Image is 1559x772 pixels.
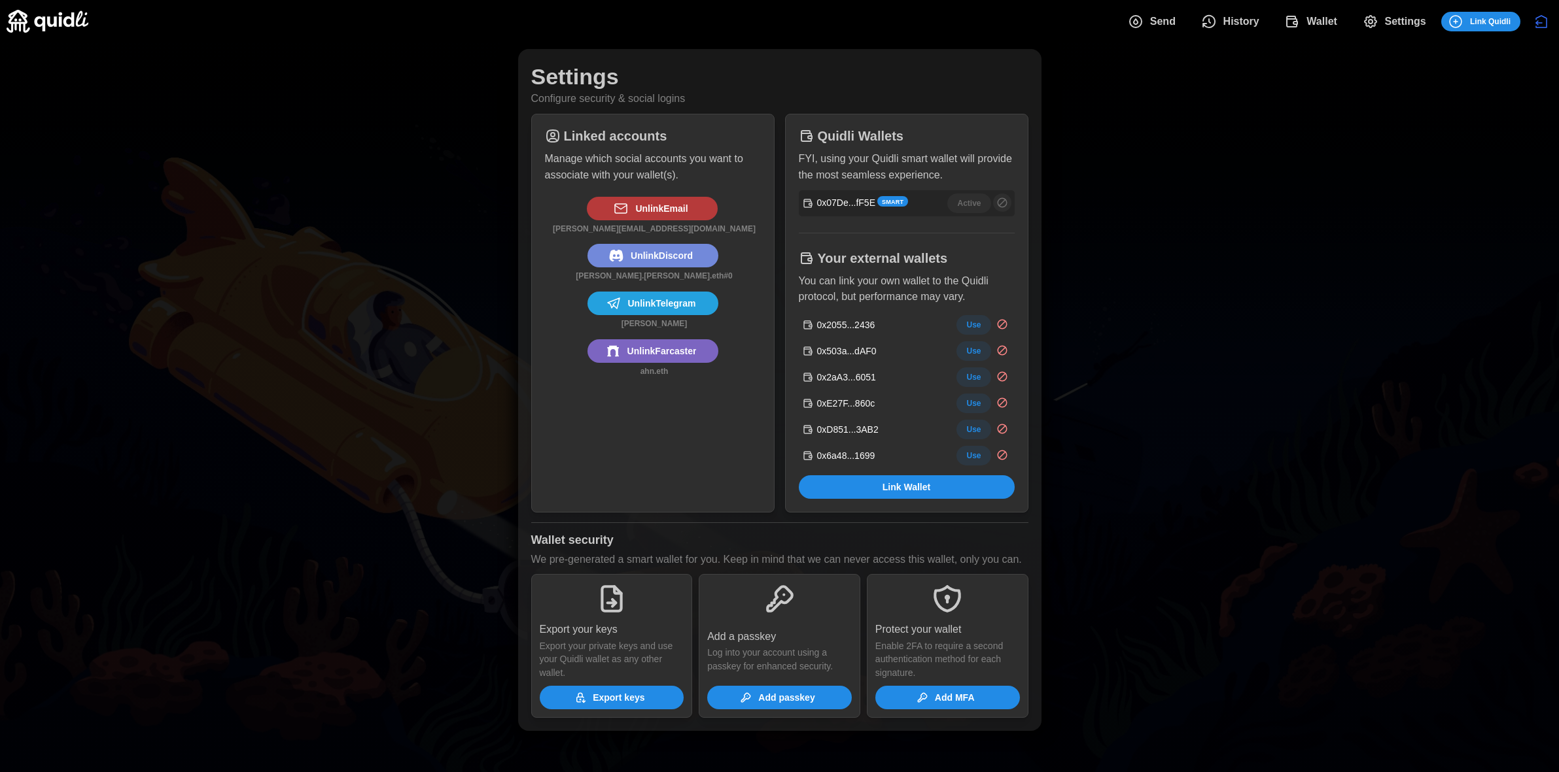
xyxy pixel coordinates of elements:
span: Settings [1385,8,1426,35]
button: Settings [1352,8,1441,35]
p: 0x6a48...1699 [817,449,875,462]
h1: Quidli Wallets [818,127,904,144]
button: Link Quidli [1441,12,1520,31]
span: Link Quidli [1470,12,1511,31]
p: Protect your wallet [875,622,962,638]
button: Link Wallet [799,475,1015,499]
h1: Settings [531,62,619,91]
span: Wallet [1306,8,1337,35]
button: Use [956,446,990,465]
span: History [1223,8,1259,35]
button: Send [1117,8,1191,35]
p: Manage which social accounts you want to associate with your wallet(s). [545,151,761,184]
span: Unlink Email [635,197,688,220]
span: Use [966,368,981,386]
p: You can link your own wallet to the Quidli protocol, but performance may vary. [799,273,1015,306]
span: Use [966,316,981,334]
button: Use [956,394,990,413]
button: Use [956,341,990,361]
button: UnlinkDiscord [587,244,718,267]
span: Unlink Discord [631,244,693,267]
span: Use [966,394,981,412]
h1: Your external wallets [818,250,948,267]
span: Link Wallet [883,476,930,498]
p: 0xD851...3AB2 [817,423,879,436]
button: Disconnect [1530,10,1552,33]
button: Remove 0x503a...dAF0 [993,341,1011,360]
strong: [PERSON_NAME][EMAIL_ADDRESS][DOMAIN_NAME] [553,224,756,233]
button: UnlinkFarcaster [587,339,718,363]
button: Add passkey [707,686,852,709]
button: Export keys [540,686,684,709]
h1: Linked accounts [564,127,667,144]
button: Remove 0x6a48...1699 [993,446,1011,464]
p: Export your keys [540,622,618,638]
button: Use [956,420,990,439]
button: Remove 0x2aA3...6051 [993,367,1011,386]
p: Add a passkey [707,629,776,645]
span: Use [966,420,981,439]
span: Use [966,446,981,465]
span: Smart [882,197,903,207]
p: 0x503a...dAF0 [817,344,877,358]
span: Unlink Farcaster [627,340,697,362]
span: Active [957,194,981,212]
p: FYI, using your Quidli smart wallet will provide the most seamless experience. [799,151,1015,184]
button: UnlinkEmail [587,197,718,220]
span: Use [966,342,981,360]
button: Wallet [1274,8,1352,35]
p: 0xE27F...860c [817,397,875,410]
img: Quidli [7,10,88,33]
span: Export keys [593,686,644,709]
p: 0x2aA3...6051 [817,371,876,384]
button: Add MFA [875,686,1020,709]
strong: ahn.eth [640,367,669,376]
h1: Wallet security [531,533,614,548]
button: History [1191,8,1274,35]
button: Active [947,193,990,213]
p: 0x07De...fF5E [817,196,876,209]
button: Remove 0xE27F...860c [993,394,1011,412]
p: 0x2055...2436 [817,318,875,331]
span: Unlink Telegram [628,292,696,314]
p: Enable 2FA to require a second authentication method for each signature. [875,639,1020,679]
p: Export your private keys and use your Quidli wallet as any other wallet. [540,639,684,679]
span: Add MFA [935,686,975,709]
button: Use [956,367,990,387]
strong: [PERSON_NAME] [622,319,688,328]
p: We pre-generated a smart wallet for you. Keep in mind that we can never access this wallet, only ... [531,552,1022,568]
strong: [PERSON_NAME].[PERSON_NAME].eth#0 [576,271,732,280]
p: Log into your account using a passkey for enhanced security. [707,646,852,673]
span: Add passkey [758,686,815,709]
button: Remove 0xD851...3AB2 [993,420,1011,438]
span: Send [1150,8,1176,35]
button: Remove 0x07De...fF5E [993,193,1011,212]
button: Use [956,315,990,335]
button: UnlinkTelegram [587,292,718,315]
p: Configure security & social logins [531,91,686,107]
button: Remove 0x2055...2436 [993,315,1011,333]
